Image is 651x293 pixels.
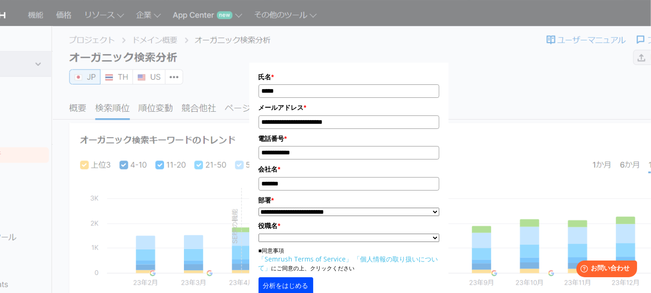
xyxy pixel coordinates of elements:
p: ■同意事項 にご同意の上、クリックください [259,247,439,273]
label: 役職名 [259,221,439,231]
label: 会社名 [259,164,439,174]
iframe: Help widget launcher [569,257,641,283]
label: 電話番号 [259,134,439,144]
a: 「Semrush Terms of Service」 [259,255,353,263]
label: 氏名 [259,72,439,82]
a: 「個人情報の取り扱いについて」 [259,255,438,272]
label: メールアドレス [259,102,439,113]
label: 部署 [259,195,439,205]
